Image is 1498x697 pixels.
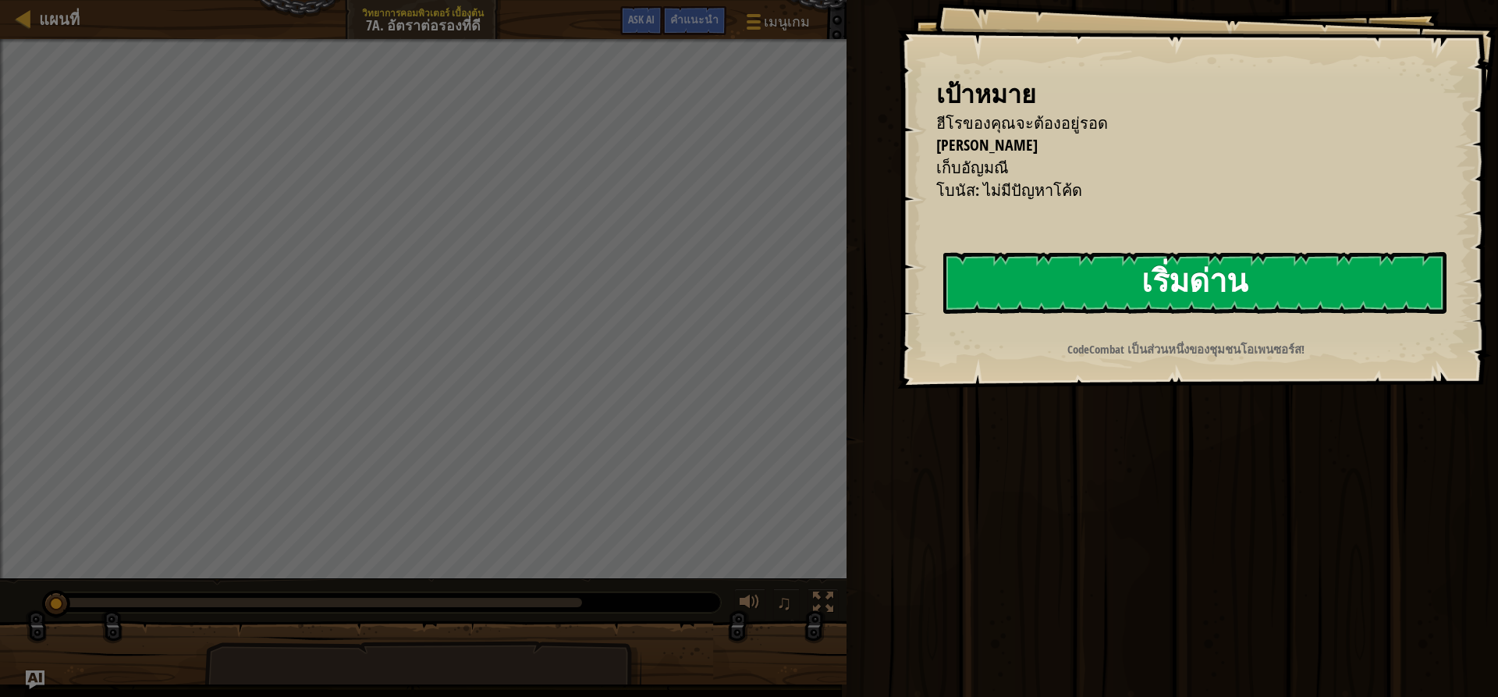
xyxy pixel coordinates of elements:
[26,670,44,689] button: Ask AI
[808,589,839,621] button: สลับเป็นเต็มจอ
[734,589,765,621] button: ปรับระดับเสียง
[764,12,810,32] span: เมนูเกม
[620,6,662,35] button: Ask AI
[776,591,792,614] span: ♫
[1067,341,1305,357] strong: CodeCombat เป็นส่วนหนึ่งของชุมชนโอเพนซอร์ส!
[670,12,719,27] span: คำแนะนำ
[917,157,1439,180] li: เก็บอัญมณี
[39,9,80,30] span: แผนที่
[943,252,1447,314] button: เริ่มด่าน
[936,112,1108,133] span: ฮีโรของคุณจะต้องอยู่รอด
[734,6,819,43] button: เมนูเกม
[917,112,1439,135] li: ฮีโรของคุณจะต้องอยู่รอด
[773,589,800,621] button: ♫
[917,134,1439,157] li: โจมตียักษ์ทั้งสองตัว
[936,76,1443,112] div: เป้าหมาย
[628,12,655,27] span: Ask AI
[936,157,1009,178] span: เก็บอัญมณี
[31,9,80,30] a: แผนที่
[917,180,1439,202] li: โบนัส: ไม่มีปัญหาโค้ด
[936,180,1082,201] span: โบนัส: ไม่มีปัญหาโค้ด
[936,134,1038,155] span: [PERSON_NAME]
